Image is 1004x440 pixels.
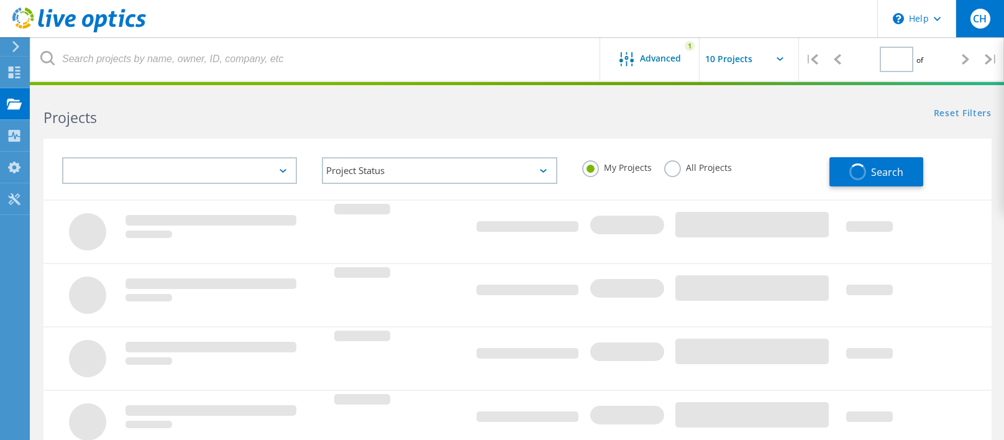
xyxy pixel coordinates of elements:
b: Projects [43,108,97,127]
span: of [916,55,923,65]
div: | [799,37,824,81]
input: Search projects by name, owner, ID, company, etc [31,37,601,81]
label: All Projects [664,160,732,172]
button: Search [829,157,923,186]
span: CH [973,14,987,24]
label: My Projects [582,160,652,172]
span: Advanced [640,54,681,63]
div: Project Status [322,157,557,184]
a: Reset Filters [934,109,992,119]
div: | [979,37,1004,81]
span: Search [871,165,903,179]
svg: \n [893,13,904,24]
a: Live Optics Dashboard [12,26,146,35]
